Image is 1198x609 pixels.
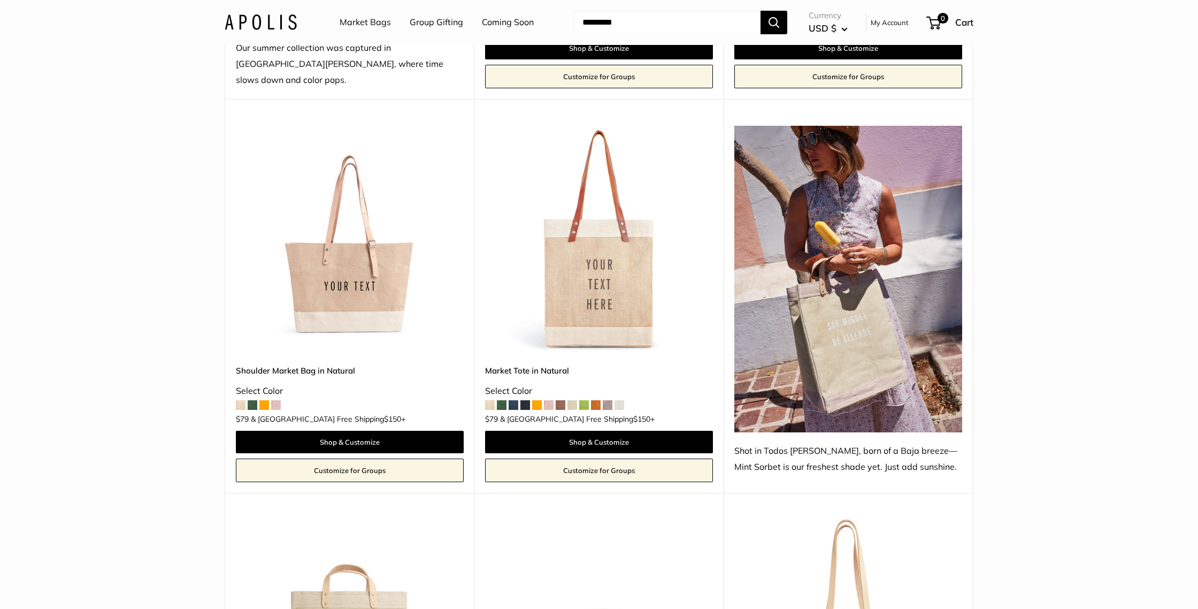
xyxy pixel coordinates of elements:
input: Search... [574,11,761,34]
a: Coming Soon [482,14,534,31]
button: USD $ [809,20,848,37]
img: description_Make it yours with custom printed text. [485,126,713,354]
a: description_Make it yours with custom printed text.description_The Original Market bag in its 4 n... [485,126,713,354]
a: Shoulder Market Bag in Natural [236,364,464,377]
a: Market Bags [340,14,391,31]
a: Customize for Groups [734,65,962,88]
a: Shoulder Market Bag in NaturalShoulder Market Bag in Natural [236,126,464,354]
span: $150 [384,414,401,424]
span: & [GEOGRAPHIC_DATA] Free Shipping + [251,415,405,423]
a: Shop & Customize [485,431,713,453]
span: Cart [955,17,973,28]
span: 0 [938,13,948,24]
img: Apolis [225,14,297,30]
a: Customize for Groups [485,459,713,482]
a: Customize for Groups [485,65,713,88]
div: Select Color [236,383,464,399]
a: Shop & Customize [236,431,464,453]
a: Shop & Customize [485,37,713,59]
span: $150 [633,414,650,424]
div: Our summer collection was captured in [GEOGRAPHIC_DATA][PERSON_NAME], where time slows down and c... [236,40,464,88]
span: Currency [809,8,848,23]
span: USD $ [809,22,836,34]
a: My Account [871,16,909,29]
img: Shoulder Market Bag in Natural [236,126,464,354]
button: Search [761,11,787,34]
a: Group Gifting [410,14,463,31]
span: $79 [236,414,249,424]
a: 0 Cart [927,14,973,31]
div: Shot in Todos [PERSON_NAME], born of a Baja breeze—Mint Sorbet is our freshest shade yet. Just ad... [734,443,962,475]
span: $79 [485,414,498,424]
span: & [GEOGRAPHIC_DATA] Free Shipping + [500,415,655,423]
a: Shop & Customize [734,37,962,59]
a: Customize for Groups [236,459,464,482]
div: Select Color [485,383,713,399]
a: Market Tote in Natural [485,364,713,377]
img: Shot in Todos Santos, born of a Baja breeze—Mint Sorbet is our freshest shade yet. Just add sunsh... [734,126,962,432]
